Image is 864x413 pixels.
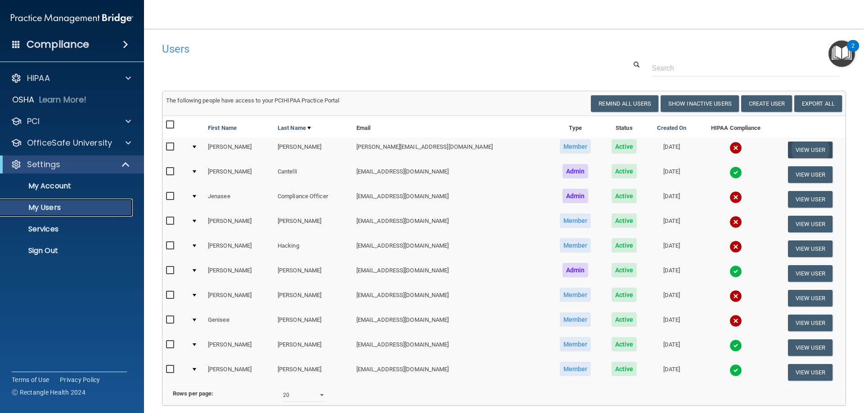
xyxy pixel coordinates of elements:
[353,360,549,384] td: [EMAIL_ADDRESS][DOMAIN_NAME]
[12,94,35,105] p: OSHA
[353,286,549,311] td: [EMAIL_ADDRESS][DOMAIN_NAME]
[274,286,353,311] td: [PERSON_NAME]
[591,95,658,112] button: Remind All Users
[12,388,85,397] span: Ⓒ Rectangle Health 2024
[647,360,697,384] td: [DATE]
[612,139,637,154] span: Active
[204,162,274,187] td: [PERSON_NAME]
[204,261,274,286] td: [PERSON_NAME]
[162,43,555,55] h4: Users
[729,191,742,204] img: cross.ca9f0e7f.svg
[353,138,549,162] td: [PERSON_NAME][EMAIL_ADDRESS][DOMAIN_NAME]
[560,337,591,351] span: Member
[11,9,133,27] img: PMB logo
[612,164,637,178] span: Active
[851,46,855,58] div: 2
[560,288,591,302] span: Member
[204,335,274,360] td: [PERSON_NAME]
[278,123,311,133] a: Last Name
[204,212,274,236] td: [PERSON_NAME]
[612,337,637,351] span: Active
[353,335,549,360] td: [EMAIL_ADDRESS][DOMAIN_NAME]
[612,312,637,327] span: Active
[274,261,353,286] td: [PERSON_NAME]
[788,216,832,232] button: View User
[274,212,353,236] td: [PERSON_NAME]
[274,236,353,261] td: Hacking
[612,213,637,228] span: Active
[173,390,213,397] b: Rows per page:
[729,142,742,154] img: cross.ca9f0e7f.svg
[794,95,842,112] a: Export All
[166,97,340,104] span: The following people have access to your PCIHIPAA Practice Portal
[661,95,739,112] button: Show Inactive Users
[353,187,549,212] td: [EMAIL_ADDRESS][DOMAIN_NAME]
[729,240,742,253] img: cross.ca9f0e7f.svg
[647,138,697,162] td: [DATE]
[741,95,792,112] button: Create User
[729,339,742,352] img: tick.e7d51cea.svg
[647,261,697,286] td: [DATE]
[828,40,855,67] button: Open Resource Center, 2 new notifications
[562,189,589,203] span: Admin
[11,138,131,148] a: OfficeSafe University
[27,73,50,84] p: HIPAA
[560,312,591,327] span: Member
[729,265,742,278] img: tick.e7d51cea.svg
[647,311,697,335] td: [DATE]
[274,162,353,187] td: Cantelli
[12,375,49,384] a: Terms of Use
[647,335,697,360] td: [DATE]
[788,166,832,183] button: View User
[647,286,697,311] td: [DATE]
[647,212,697,236] td: [DATE]
[612,362,637,376] span: Active
[560,238,591,253] span: Member
[353,212,549,236] td: [EMAIL_ADDRESS][DOMAIN_NAME]
[353,162,549,187] td: [EMAIL_ADDRESS][DOMAIN_NAME]
[204,286,274,311] td: [PERSON_NAME]
[729,315,742,327] img: cross.ca9f0e7f.svg
[560,362,591,376] span: Member
[353,116,549,138] th: Email
[274,360,353,384] td: [PERSON_NAME]
[560,213,591,228] span: Member
[788,265,832,282] button: View User
[729,290,742,302] img: cross.ca9f0e7f.svg
[697,116,775,138] th: HIPAA Compliance
[27,38,89,51] h4: Compliance
[6,203,129,212] p: My Users
[6,225,129,234] p: Services
[647,236,697,261] td: [DATE]
[27,138,112,148] p: OfficeSafe University
[612,263,637,277] span: Active
[788,142,832,158] button: View User
[788,339,832,356] button: View User
[274,138,353,162] td: [PERSON_NAME]
[612,288,637,302] span: Active
[647,187,697,212] td: [DATE]
[353,261,549,286] td: [EMAIL_ADDRESS][DOMAIN_NAME]
[11,73,131,84] a: HIPAA
[27,159,60,170] p: Settings
[274,311,353,335] td: [PERSON_NAME]
[208,123,237,133] a: First Name
[204,187,274,212] td: Jenasee
[647,162,697,187] td: [DATE]
[652,60,839,76] input: Search
[353,311,549,335] td: [EMAIL_ADDRESS][DOMAIN_NAME]
[39,94,87,105] p: Learn More!
[274,187,353,212] td: Compliance Officer
[353,236,549,261] td: [EMAIL_ADDRESS][DOMAIN_NAME]
[657,123,687,133] a: Created On
[60,375,100,384] a: Privacy Policy
[11,159,130,170] a: Settings
[729,216,742,228] img: cross.ca9f0e7f.svg
[204,360,274,384] td: [PERSON_NAME]
[602,116,646,138] th: Status
[562,164,589,178] span: Admin
[6,246,129,255] p: Sign Out
[788,364,832,381] button: View User
[549,116,602,138] th: Type
[204,311,274,335] td: Genisee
